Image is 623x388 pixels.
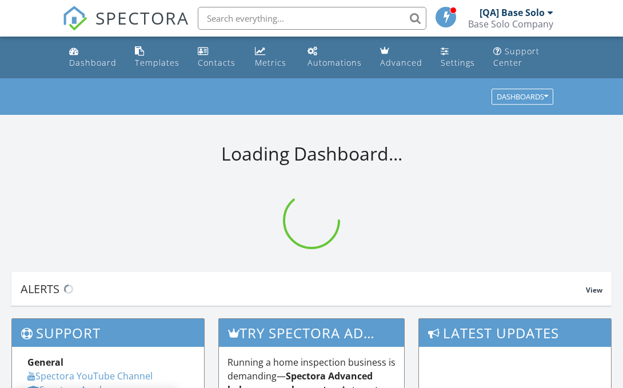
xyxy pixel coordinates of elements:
[493,46,540,68] div: Support Center
[135,57,179,68] div: Templates
[419,319,611,347] h3: Latest Updates
[62,6,87,31] img: The Best Home Inspection Software - Spectora
[255,57,286,68] div: Metrics
[12,319,204,347] h3: Support
[250,41,294,74] a: Metrics
[489,41,558,74] a: Support Center
[436,41,480,74] a: Settings
[480,7,545,18] div: [QA] Base Solo
[27,356,63,369] strong: General
[130,41,184,74] a: Templates
[95,6,189,30] span: SPECTORA
[303,41,366,74] a: Automations (Basic)
[21,281,586,297] div: Alerts
[62,15,189,39] a: SPECTORA
[380,57,422,68] div: Advanced
[307,57,362,68] div: Automations
[497,93,548,101] div: Dashboards
[492,89,553,105] button: Dashboards
[198,7,426,30] input: Search everything...
[219,319,404,347] h3: Try spectora advanced [DATE]
[376,41,427,74] a: Advanced
[198,57,235,68] div: Contacts
[65,41,121,74] a: Dashboard
[468,18,553,30] div: Base Solo Company
[69,57,117,68] div: Dashboard
[27,370,153,382] a: Spectora YouTube Channel
[441,57,475,68] div: Settings
[586,285,602,295] span: View
[193,41,241,74] a: Contacts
